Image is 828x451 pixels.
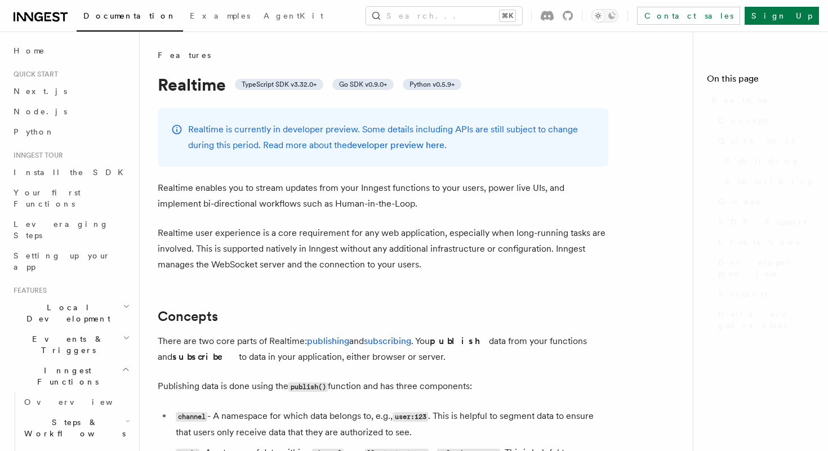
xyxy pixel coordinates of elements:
[158,50,211,61] span: Features
[725,155,800,167] span: Publishing
[14,107,67,116] span: Node.js
[9,101,132,122] a: Node.js
[14,251,110,271] span: Setting up your app
[364,336,411,346] a: subscribing
[20,417,126,439] span: Steps & Workflows
[9,151,63,160] span: Inngest tour
[9,286,47,295] span: Features
[714,191,814,212] a: Guides
[714,212,814,232] a: SDK Support
[718,309,814,331] span: Delivery guarantees
[707,72,814,90] h4: On this page
[347,140,444,150] a: developer preview here
[183,3,257,30] a: Examples
[500,10,515,21] kbd: ⌘K
[288,382,328,392] code: publish()
[707,90,814,110] a: Realtime
[158,74,608,95] h1: Realtime
[158,180,608,212] p: Realtime enables you to stream updates from your Inngest functions to your users, power live UIs,...
[366,7,522,25] button: Search...⌘K
[409,80,455,89] span: Python v0.5.9+
[714,252,814,284] a: Developer preview
[9,122,132,142] a: Python
[77,3,183,32] a: Documentation
[257,3,330,30] a: AgentKit
[745,7,819,25] a: Sign Up
[718,115,769,126] span: Concepts
[188,122,595,153] p: Realtime is currently in developer preview. Some details including APIs are still subject to chan...
[718,216,807,227] span: SDK Support
[718,135,794,146] span: Quick start
[83,11,176,20] span: Documentation
[172,351,239,362] strong: subscribe
[14,87,67,96] span: Next.js
[9,333,123,356] span: Events & Triggers
[176,412,207,422] code: channel
[711,95,769,106] span: Realtime
[9,245,132,277] a: Setting up your app
[637,7,740,25] a: Contact sales
[720,171,814,191] a: Subscribing
[393,412,428,422] code: user:123
[9,182,132,214] a: Your first Functions
[430,336,489,346] strong: publish
[714,304,814,336] a: Delivery guarantees
[714,131,814,151] a: Quick start
[158,309,218,324] a: Concepts
[190,11,250,20] span: Examples
[9,70,58,79] span: Quick start
[9,329,132,360] button: Events & Triggers
[591,9,618,23] button: Toggle dark mode
[9,41,132,61] a: Home
[14,168,130,177] span: Install the SDK
[9,81,132,101] a: Next.js
[718,257,814,279] span: Developer preview
[9,162,132,182] a: Install the SDK
[20,412,132,444] button: Steps & Workflows
[242,80,317,89] span: TypeScript SDK v3.32.0+
[714,110,814,131] a: Concepts
[9,360,132,392] button: Inngest Functions
[9,302,123,324] span: Local Development
[9,297,132,329] button: Local Development
[14,188,81,208] span: Your first Functions
[158,225,608,273] p: Realtime user experience is a core requirement for any web application, especially when long-runn...
[20,392,132,412] a: Overview
[264,11,323,20] span: AgentKit
[339,80,387,89] span: Go SDK v0.9.0+
[720,151,814,171] a: Publishing
[718,288,768,300] span: Security
[725,176,815,187] span: Subscribing
[14,127,55,136] span: Python
[158,333,608,365] p: There are two core parts of Realtime: and . You data from your functions and to data in your appl...
[14,45,45,56] span: Home
[24,398,140,407] span: Overview
[718,196,759,207] span: Guides
[718,236,799,248] span: Limitations
[14,220,109,240] span: Leveraging Steps
[172,408,608,440] li: - A namespace for which data belongs to, e.g., . This is helpful to segment data to ensure that u...
[307,336,349,346] a: publishing
[9,214,132,245] a: Leveraging Steps
[714,232,814,252] a: Limitations
[714,284,814,304] a: Security
[158,378,608,395] p: Publishing data is done using the function and has three components:
[9,365,122,387] span: Inngest Functions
